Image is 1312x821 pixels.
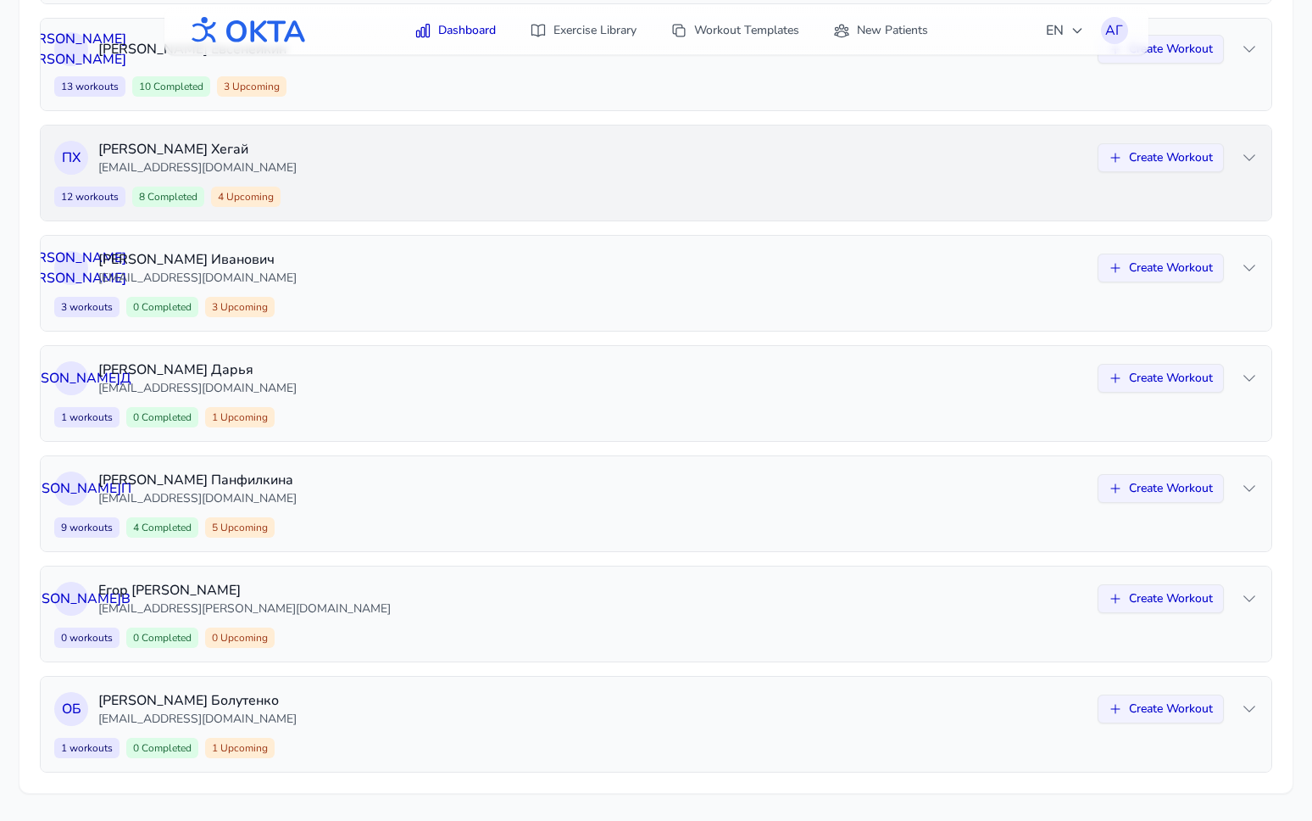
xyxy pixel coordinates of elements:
a: Workout Templates [660,15,809,46]
span: 12 [54,187,125,207]
span: Completed [139,741,192,755]
span: 9 [54,517,120,538]
p: [EMAIL_ADDRESS][DOMAIN_NAME] [98,159,1087,176]
span: workouts [67,521,113,534]
span: Upcoming [224,190,274,204]
span: 1 [205,738,275,758]
a: New Patients [823,15,938,46]
span: 4 [211,187,281,207]
span: 1 [205,407,275,427]
p: [PERSON_NAME] Иванович [98,249,1087,270]
button: Create Workout [1098,254,1224,282]
span: Upcoming [218,521,268,534]
p: [EMAIL_ADDRESS][DOMAIN_NAME] [98,490,1087,507]
span: П Х [62,148,81,168]
span: [PERSON_NAME] Д [11,368,131,388]
span: 0 [54,628,120,648]
span: [PERSON_NAME] П [12,478,131,499]
span: 5 [205,517,275,538]
p: [EMAIL_ADDRESS][PERSON_NAME][DOMAIN_NAME] [98,600,1087,617]
span: Completed [139,410,192,424]
span: workouts [67,741,113,755]
span: Upcoming [230,80,280,93]
a: Exercise Library [520,15,647,46]
span: 4 [126,517,198,538]
span: Completed [145,190,197,204]
span: Completed [139,631,192,645]
button: Create Workout [1098,695,1224,723]
span: О Б [62,699,81,719]
span: workouts [67,410,113,424]
span: [PERSON_NAME] [PERSON_NAME] [17,248,126,288]
button: EN [1036,14,1094,47]
span: 0 [126,738,198,758]
p: [PERSON_NAME] Болутенко [98,690,1087,711]
span: workouts [73,80,119,93]
p: [PERSON_NAME] Хегай [98,139,1087,159]
span: workouts [67,631,113,645]
button: Create Workout [1098,143,1224,172]
span: 10 [132,76,210,97]
p: [EMAIL_ADDRESS][DOMAIN_NAME] [98,270,1087,287]
span: 1 [54,407,120,427]
p: [PERSON_NAME] Панфилкина [98,470,1087,490]
span: 13 [54,76,125,97]
p: Егор [PERSON_NAME] [98,580,1087,600]
span: 3 [54,297,120,317]
p: [PERSON_NAME] Дарья [98,360,1087,380]
span: Completed [151,80,203,93]
button: Create Workout [1098,584,1224,613]
span: [PERSON_NAME] В [12,589,131,609]
button: Create Workout [1098,474,1224,503]
span: 3 [205,297,275,317]
span: workouts [73,190,119,204]
p: [EMAIL_ADDRESS][DOMAIN_NAME] [98,380,1087,397]
span: 3 [217,76,286,97]
span: 8 [132,187,204,207]
span: 0 [126,297,198,317]
p: [EMAIL_ADDRESS][DOMAIN_NAME] [98,711,1087,728]
a: Dashboard [404,15,506,46]
button: Create Workout [1098,364,1224,393]
span: Completed [139,300,192,314]
span: Upcoming [218,410,268,424]
span: EN [1046,20,1084,41]
span: 0 [126,628,198,648]
img: OKTA logo [185,8,307,53]
span: Upcoming [218,300,268,314]
span: Upcoming [218,741,268,755]
button: АГ [1101,17,1128,44]
span: 1 [54,738,120,758]
span: 0 [126,407,198,427]
span: Completed [139,521,192,534]
span: Upcoming [218,631,268,645]
span: workouts [67,300,113,314]
span: 0 [205,628,275,648]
